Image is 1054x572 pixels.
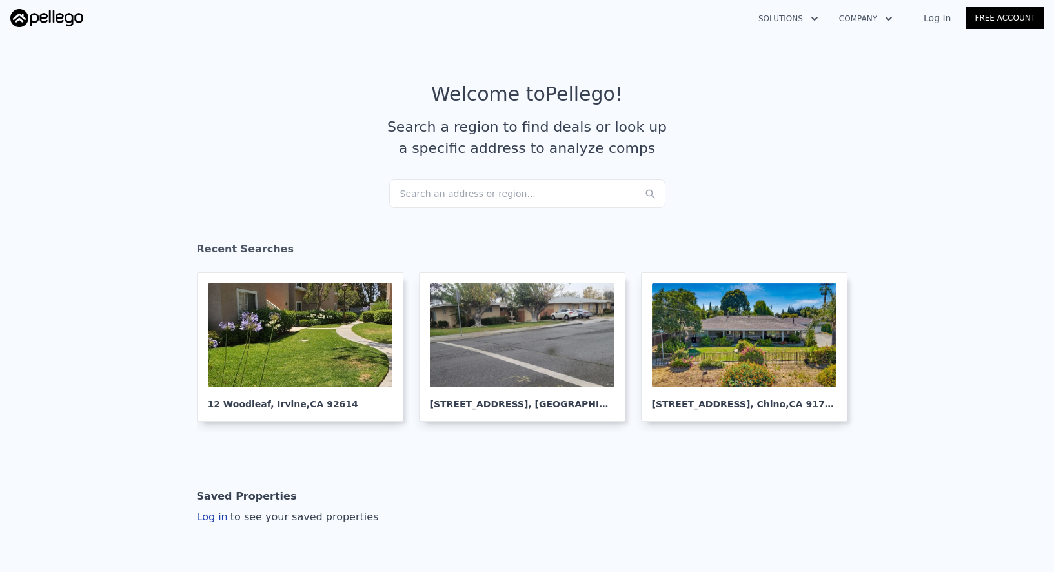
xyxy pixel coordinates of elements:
span: , CA 91710 [785,399,837,409]
span: to see your saved properties [228,511,379,523]
div: Welcome to Pellego ! [431,83,623,106]
div: 12 Woodleaf , Irvine [208,387,392,411]
a: [STREET_ADDRESS], [GEOGRAPHIC_DATA] [419,272,636,422]
img: Pellego [10,9,83,27]
span: , CA 92614 [307,399,358,409]
div: Search a region to find deals or look up a specific address to analyze comps [383,116,672,159]
a: Log In [908,12,966,25]
button: Company [829,7,903,30]
a: [STREET_ADDRESS], Chino,CA 91710 [641,272,858,422]
button: Solutions [748,7,829,30]
a: Free Account [966,7,1044,29]
div: [STREET_ADDRESS] , [GEOGRAPHIC_DATA] [430,387,614,411]
a: 12 Woodleaf, Irvine,CA 92614 [197,272,414,422]
div: Saved Properties [197,484,297,509]
div: Recent Searches [197,231,858,272]
div: Log in [197,509,379,525]
div: Search an address or region... [389,179,665,208]
div: [STREET_ADDRESS] , Chino [652,387,836,411]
